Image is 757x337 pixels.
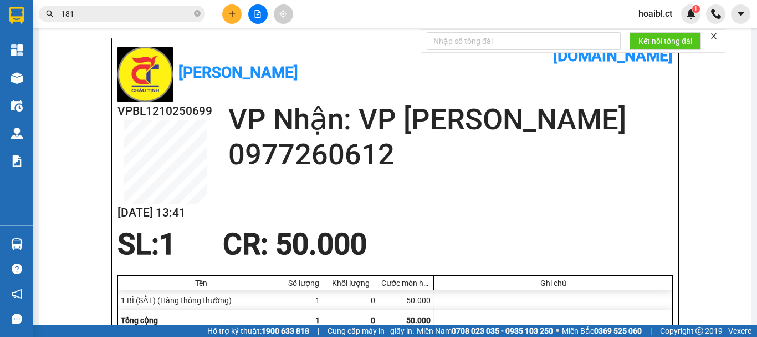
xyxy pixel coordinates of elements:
[14,14,69,69] img: logo.jpg
[121,316,158,325] span: Tổng cộng
[262,326,309,335] strong: 1900 633 818
[711,9,721,19] img: phone-icon
[228,137,673,172] h2: 0977260612
[228,10,236,18] span: plus
[11,72,23,84] img: warehouse-icon
[417,325,553,337] span: Miền Nam
[104,27,463,41] li: Cổ Đạm, xã [GEOGRAPHIC_DATA], [GEOGRAPHIC_DATA]
[9,7,24,24] img: logo-vxr
[315,316,320,325] span: 1
[207,325,309,337] span: Hỗ trợ kỹ thuật:
[11,100,23,112] img: warehouse-icon
[731,4,750,24] button: caret-down
[61,8,192,20] input: Tìm tên, số ĐT hoặc mã đơn
[118,290,284,310] div: 1 BÌ (SẮT) (Hàng thông thường)
[178,63,298,82] b: [PERSON_NAME]
[117,227,159,261] span: SL:
[117,204,212,222] h2: [DATE] 13:41
[650,325,652,337] span: |
[328,325,414,337] span: Cung cấp máy in - giấy in:
[194,10,201,17] span: close-circle
[437,279,669,288] div: Ghi chú
[630,32,701,50] button: Kết nối tổng đài
[630,7,681,21] span: hoaibl.ct
[228,102,673,137] h2: VP Nhận: VP [PERSON_NAME]
[159,227,176,261] span: 1
[104,41,463,55] li: Hotline: 1900252555
[117,47,173,102] img: logo.jpg
[284,290,323,310] div: 1
[323,290,378,310] div: 0
[562,325,642,337] span: Miền Bắc
[117,102,212,120] h2: VPBL1210250699
[287,279,320,288] div: Số lượng
[223,227,367,261] span: CR : 50.000
[556,329,559,333] span: ⚪️
[121,279,281,288] div: Tên
[638,35,692,47] span: Kết nối tổng đài
[378,290,434,310] div: 50.000
[11,238,23,250] img: warehouse-icon
[14,81,165,118] b: GỬI : VP [GEOGRAPHIC_DATA]
[11,155,23,167] img: solution-icon
[452,326,553,335] strong: 0708 023 035 - 0935 103 250
[274,4,293,24] button: aim
[594,326,642,335] strong: 0369 525 060
[686,9,696,19] img: icon-new-feature
[736,9,746,19] span: caret-down
[381,279,431,288] div: Cước món hàng
[326,279,375,288] div: Khối lượng
[194,9,201,19] span: close-circle
[371,316,375,325] span: 0
[692,5,700,13] sup: 1
[12,264,22,274] span: question-circle
[254,10,262,18] span: file-add
[12,314,22,324] span: message
[695,327,703,335] span: copyright
[11,44,23,56] img: dashboard-icon
[427,32,621,50] input: Nhập số tổng đài
[553,47,673,65] b: [DOMAIN_NAME]
[222,4,242,24] button: plus
[694,5,698,13] span: 1
[318,325,319,337] span: |
[11,128,23,139] img: warehouse-icon
[248,4,268,24] button: file-add
[46,10,54,18] span: search
[279,10,287,18] span: aim
[12,289,22,299] span: notification
[710,32,718,40] span: close
[406,316,431,325] span: 50.000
